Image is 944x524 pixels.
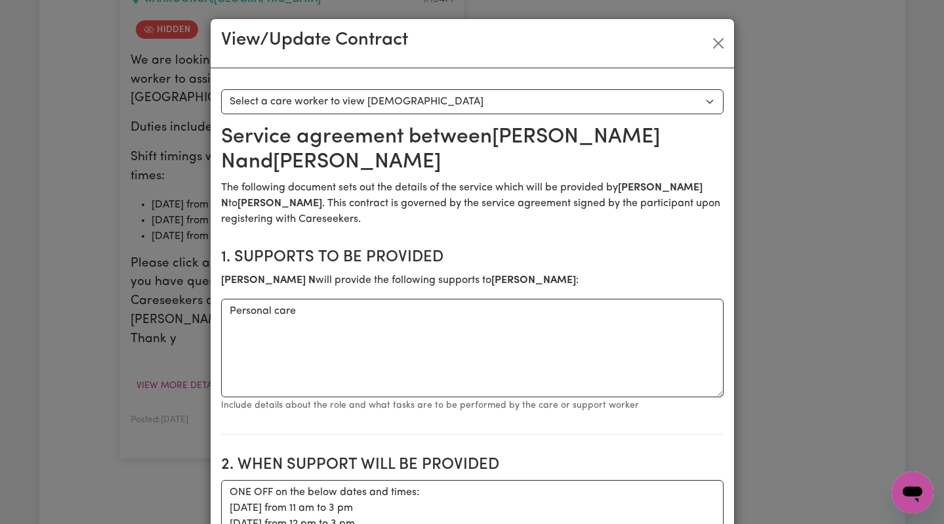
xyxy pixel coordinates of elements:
button: Close [708,33,729,54]
textarea: Personal care [221,299,724,397]
b: [PERSON_NAME] [491,275,576,286]
b: [PERSON_NAME] [237,198,322,209]
h2: Service agreement between [PERSON_NAME] N and [PERSON_NAME] [221,125,724,175]
p: The following document sets out the details of the service which will be provided by to . This co... [221,180,724,227]
h3: View/Update Contract [221,30,408,52]
p: will provide the following supports to : [221,273,724,288]
h2: 2. When support will be provided [221,456,724,475]
small: Include details about the role and what tasks are to be performed by the care or support worker [221,401,639,410]
b: [PERSON_NAME] N [221,275,316,286]
h2: 1. Supports to be provided [221,248,724,267]
iframe: Button to launch messaging window [892,471,934,513]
